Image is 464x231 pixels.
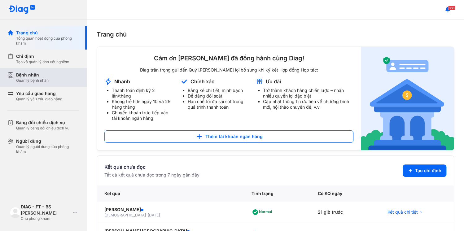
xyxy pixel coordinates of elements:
[112,88,173,99] li: Thanh toán định kỳ 2 lần/tháng
[16,36,79,46] div: Tổng quan hoạt động của phòng khám
[387,209,418,215] span: Kết quả chi tiết
[252,207,274,217] div: Normal
[16,78,49,83] div: Quản lý bệnh nhân
[448,6,455,10] span: 306
[97,30,454,39] div: Trang chủ
[104,54,353,62] div: Cảm ơn [PERSON_NAME] đã đồng hành cùng Diag!
[16,144,79,154] div: Quản lý người dùng của phòng khám
[180,78,188,85] img: account-announcement
[16,59,69,64] div: Tạo và quản lý đơn xét nghiệm
[16,138,79,144] div: Người dùng
[361,47,454,150] img: account-announcement
[403,164,446,177] button: Tạo chỉ định
[148,213,160,217] span: [DATE]
[188,99,248,110] li: Hạn chế tối đa sai sót trong quá trình thanh toán
[10,207,21,218] img: logo
[97,185,244,202] div: Kết quả
[104,78,112,85] img: account-announcement
[21,204,71,216] div: DIAG - FT - BS [PERSON_NAME]
[263,99,353,110] li: Cập nhật thông tin ưu tiên về chương trình mới, hội thảo chuyên đề, v.v.
[266,78,281,85] div: Ưu đãi
[16,90,62,97] div: Yêu cầu giao hàng
[21,216,71,221] div: Chủ phòng khám
[112,110,173,121] li: Chuyển khoản trực tiếp vào tài khoản ngân hàng
[415,168,441,174] span: Tạo chỉ định
[263,88,353,99] li: Trở thành khách hàng chiến lược – nhận nhiều quyền lợi đặc biệt
[104,207,237,213] div: [PERSON_NAME]
[16,126,69,131] div: Quản lý bảng đối chiếu dịch vụ
[188,93,248,99] li: Dễ dàng đối soát
[16,53,69,59] div: Chỉ định
[114,78,130,85] div: Nhanh
[16,97,62,102] div: Quản lý yêu cầu giao hàng
[16,120,69,126] div: Bảng đối chiếu dịch vụ
[104,213,146,217] span: [DEMOGRAPHIC_DATA]
[104,130,353,143] button: Thêm tài khoản ngân hàng
[256,78,263,85] img: account-announcement
[104,67,353,73] div: Diag trân trọng gửi đến Quý [PERSON_NAME] lợi bổ sung khi ký kết Hợp đồng Hợp tác:
[190,78,214,85] div: Chính xác
[310,185,380,202] div: Có KQ ngày
[16,30,79,36] div: Trang chủ
[9,5,35,15] img: logo
[244,185,310,202] div: Tình trạng
[112,99,173,110] li: Không trễ hơn ngày 10 và 25 hàng tháng
[188,88,248,93] li: Bảng kê chi tiết, minh bạch
[310,202,380,223] div: 21 giờ trước
[104,172,199,178] div: Tất cả kết quả chưa đọc trong 7 ngày gần đây
[16,72,49,78] div: Bệnh nhân
[146,213,148,217] span: -
[104,163,199,171] div: Kết quả chưa đọc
